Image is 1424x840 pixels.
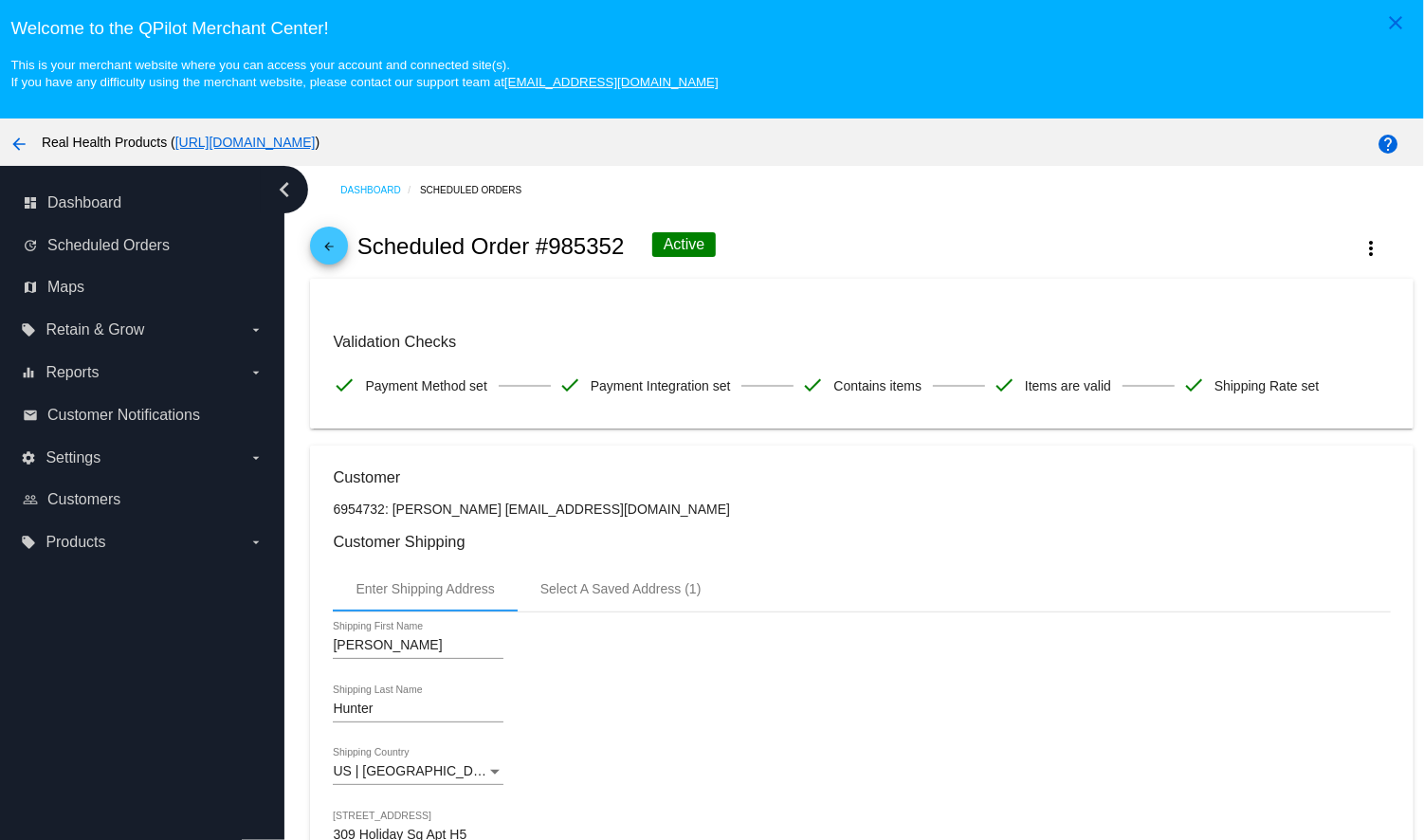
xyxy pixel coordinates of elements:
i: dashboard [23,195,38,210]
i: local_offer [21,535,36,550]
mat-icon: close [1384,11,1407,34]
a: dashboard Dashboard [23,188,264,218]
span: Maps [47,279,84,296]
span: Retain & Grow [46,321,144,338]
mat-icon: check [333,374,356,396]
input: Shipping Last Name [333,702,503,717]
mat-icon: help [1378,133,1400,155]
a: people_outline Customers [23,484,264,515]
span: Items are valid [1025,366,1111,406]
span: US | [GEOGRAPHIC_DATA] [333,763,501,778]
h3: Customer Shipping [333,533,1390,551]
mat-icon: more_vert [1360,237,1383,260]
h3: Customer [333,468,1390,486]
i: equalizer [21,365,36,380]
span: Customers [47,491,120,508]
div: Enter Shipping Address [356,581,494,596]
a: update Scheduled Orders [23,230,264,261]
span: Shipping Rate set [1214,366,1320,406]
i: arrow_drop_down [248,365,264,380]
i: arrow_drop_down [248,450,264,466]
span: Contains items [833,366,922,406]
i: chevron_left [269,174,300,205]
mat-icon: arrow_back [318,240,340,263]
mat-select: Shipping Country [333,764,503,779]
i: map [23,280,38,295]
i: local_offer [21,322,36,338]
span: Payment Integration set [591,366,731,406]
small: This is your merchant website where you can access your account and connected site(s). If you hav... [10,58,718,89]
a: map Maps [23,272,264,302]
a: email Customer Notifications [23,400,264,430]
i: arrow_drop_down [248,322,264,338]
span: Real Health Products ( ) [42,135,319,150]
h3: Welcome to the QPilot Merchant Center! [10,18,1413,39]
i: email [23,408,38,423]
span: Settings [46,449,100,466]
span: Reports [46,364,99,381]
h2: Scheduled Order #985352 [357,233,625,260]
mat-icon: check [558,374,581,396]
mat-icon: arrow_back [8,133,30,155]
div: Select A Saved Address (1) [540,581,702,596]
i: arrow_drop_down [248,535,264,550]
mat-icon: check [1182,374,1205,396]
mat-icon: check [993,374,1015,396]
span: Products [46,534,105,551]
a: Dashboard [340,175,420,205]
span: Customer Notifications [47,407,200,424]
a: [EMAIL_ADDRESS][DOMAIN_NAME] [504,75,719,89]
p: 6954732: [PERSON_NAME] [EMAIL_ADDRESS][DOMAIN_NAME] [333,502,1390,517]
i: update [23,238,38,253]
i: settings [21,450,36,466]
mat-icon: check [801,374,824,396]
a: Scheduled Orders [420,175,539,205]
h3: Validation Checks [333,333,1390,351]
input: Shipping First Name [333,638,503,653]
div: Active [652,232,717,257]
span: Payment Method set [365,366,486,406]
i: people_outline [23,492,38,507]
span: Dashboard [47,194,121,211]
a: [URL][DOMAIN_NAME] [175,135,316,150]
span: Scheduled Orders [47,237,170,254]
